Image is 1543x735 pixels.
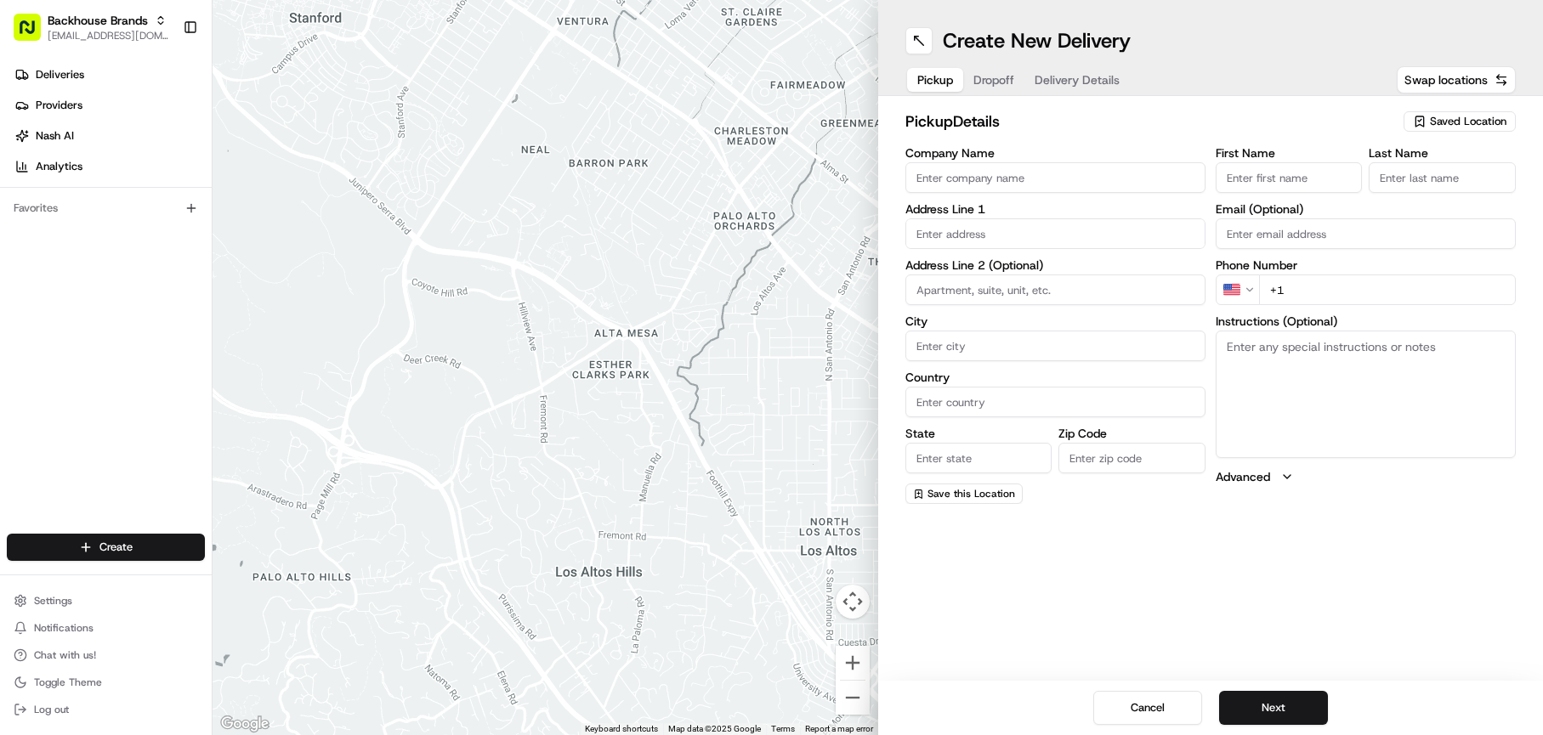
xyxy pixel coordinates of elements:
[77,180,234,194] div: We're available if you need us!
[905,259,1205,271] label: Address Line 2 (Optional)
[1369,147,1516,159] label: Last Name
[905,162,1205,193] input: Enter company name
[836,646,870,680] button: Zoom in
[34,381,130,398] span: Knowledge Base
[905,387,1205,417] input: Enter country
[17,222,114,235] div: Past conversations
[905,443,1052,473] input: Enter state
[17,248,44,275] img: FDD Support
[36,159,82,174] span: Analytics
[120,421,206,435] a: Powered byPylon
[217,713,273,735] a: Open this area in Google Maps (opens a new window)
[928,487,1015,500] span: Save this Location
[17,18,51,52] img: Nash
[161,381,273,398] span: API Documentation
[7,153,212,180] a: Analytics
[17,294,44,321] img: Asif Zaman Khan
[36,98,82,113] span: Providers
[141,310,147,324] span: •
[1259,274,1516,305] input: Enter phone number
[1404,71,1488,88] span: Swap locations
[1404,110,1516,133] button: Saved Location
[1216,259,1516,271] label: Phone Number
[150,310,185,324] span: [DATE]
[7,195,205,222] div: Favorites
[917,71,953,88] span: Pickup
[169,422,206,435] span: Pylon
[36,163,66,194] img: 9188753566659_6852d8bf1fb38e338040_72.png
[1058,427,1205,439] label: Zip Code
[1369,162,1516,193] input: Enter last name
[17,69,309,96] p: Welcome 👋
[905,274,1205,305] input: Apartment, suite, unit, etc.
[17,163,48,194] img: 1736555255976-a54dd68f-1ca7-489b-9aae-adbdc363a1c4
[905,483,1023,504] button: Save this Location
[905,371,1205,383] label: Country
[34,621,94,635] span: Notifications
[973,71,1014,88] span: Dropoff
[7,616,205,640] button: Notifications
[771,724,795,733] a: Terms (opens in new tab)
[1216,468,1270,485] label: Advanced
[905,315,1205,327] label: City
[7,534,205,561] button: Create
[905,331,1205,361] input: Enter city
[668,724,761,733] span: Map data ©2025 Google
[836,585,870,619] button: Map camera controls
[44,110,281,128] input: Clear
[289,168,309,189] button: Start new chat
[7,7,176,48] button: Backhouse Brands[EMAIL_ADDRESS][DOMAIN_NAME]
[10,374,137,404] a: 📗Knowledge Base
[905,203,1205,215] label: Address Line 1
[36,128,74,144] span: Nash AI
[1058,443,1205,473] input: Enter zip code
[34,648,96,662] span: Chat with us!
[264,218,309,239] button: See all
[1397,66,1516,93] button: Swap locations
[1093,691,1202,725] button: Cancel
[1216,162,1363,193] input: Enter first name
[1219,691,1328,725] button: Next
[836,681,870,715] button: Zoom out
[585,723,658,735] button: Keyboard shortcuts
[53,264,118,278] span: FDD Support
[7,61,212,88] a: Deliveries
[36,67,84,82] span: Deliveries
[905,110,1394,133] h2: pickup Details
[48,12,148,29] button: Backhouse Brands
[137,374,280,404] a: 💻API Documentation
[34,594,72,608] span: Settings
[34,703,69,716] span: Log out
[905,427,1052,439] label: State
[7,643,205,667] button: Chat with us!
[7,698,205,721] button: Log out
[34,676,102,689] span: Toggle Theme
[905,147,1205,159] label: Company Name
[48,29,169,42] button: [EMAIL_ADDRESS][DOMAIN_NAME]
[805,724,873,733] a: Report a map error
[1216,315,1516,327] label: Instructions (Optional)
[131,264,166,278] span: [DATE]
[7,92,212,119] a: Providers
[905,218,1205,249] input: Enter address
[1216,203,1516,215] label: Email (Optional)
[1216,468,1516,485] button: Advanced
[1216,218,1516,249] input: Enter email address
[99,540,133,555] span: Create
[7,589,205,613] button: Settings
[7,122,212,150] a: Nash AI
[1430,114,1506,129] span: Saved Location
[77,163,279,180] div: Start new chat
[17,382,31,396] div: 📗
[7,670,205,694] button: Toggle Theme
[217,713,273,735] img: Google
[34,311,48,325] img: 1736555255976-a54dd68f-1ca7-489b-9aae-adbdc363a1c4
[144,382,157,396] div: 💻
[1216,147,1363,159] label: First Name
[122,264,128,278] span: •
[53,310,138,324] span: [PERSON_NAME]
[943,27,1131,54] h1: Create New Delivery
[1035,71,1120,88] span: Delivery Details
